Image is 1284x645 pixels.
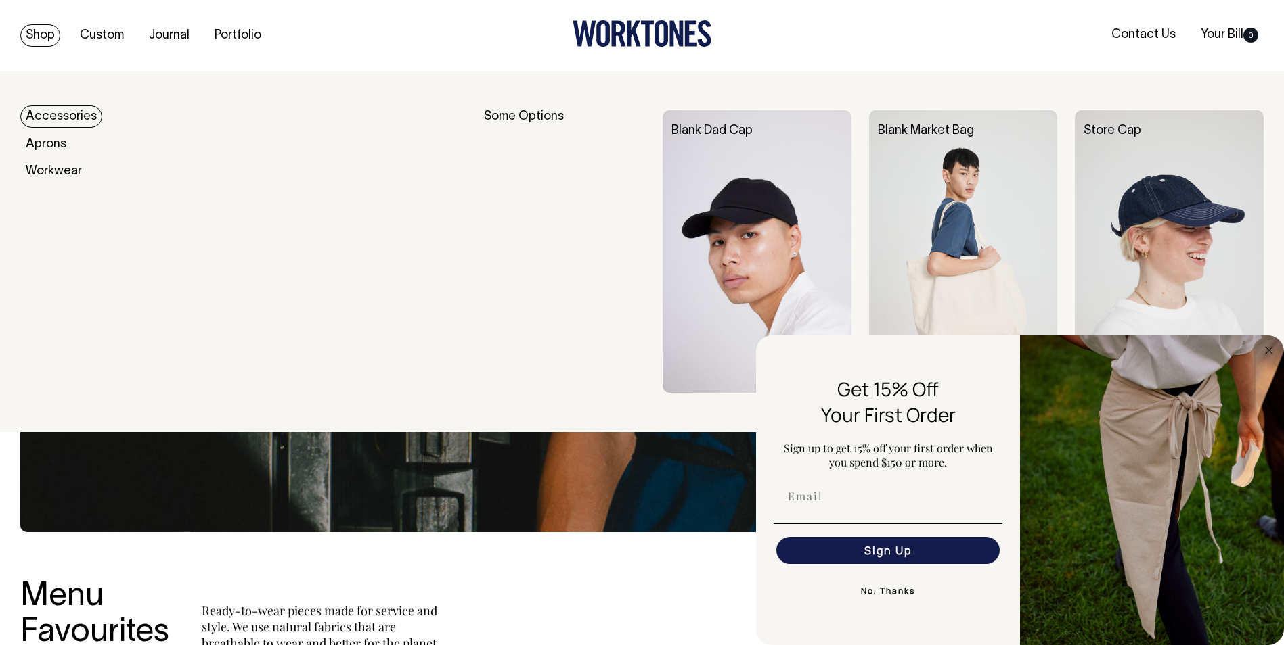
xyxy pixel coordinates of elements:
[1084,125,1141,137] a: Store Cap
[1195,24,1264,46] a: Your Bill0
[20,24,60,47] a: Shop
[663,110,851,393] img: Blank Dad Cap
[1106,24,1181,46] a: Contact Us
[20,160,87,183] a: Workwear
[1075,110,1264,393] img: Store Cap
[1261,342,1277,358] button: Close dialog
[774,577,1002,604] button: No, Thanks
[784,441,993,469] span: Sign up to get 15% off your first order when you spend $150 or more.
[74,24,129,47] a: Custom
[20,133,72,156] a: Aprons
[1020,335,1284,645] img: 5e34ad8f-4f05-4173-92a8-ea475ee49ac9.jpeg
[484,110,646,393] div: Some Options
[837,376,939,402] span: Get 15% Off
[143,24,195,47] a: Journal
[671,125,753,137] a: Blank Dad Cap
[20,105,102,128] a: Accessories
[878,125,974,137] a: Blank Market Bag
[821,402,956,427] span: Your First Order
[776,537,1000,564] button: Sign Up
[1243,28,1258,43] span: 0
[209,24,267,47] a: Portfolio
[869,110,1058,393] img: Blank Market Bag
[776,483,1000,510] input: Email
[756,335,1284,645] div: FLYOUT Form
